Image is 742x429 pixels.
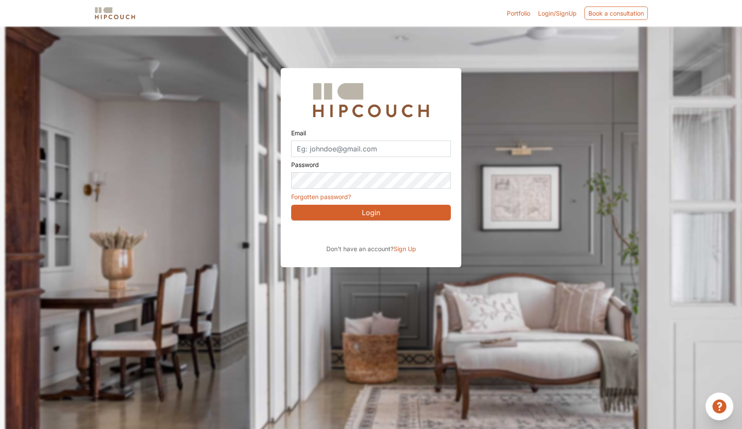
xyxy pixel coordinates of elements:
img: logo-horizontal.svg [93,6,137,21]
div: Book a consultation [584,7,648,20]
input: Eg: johndoe@gmail.com [291,141,451,157]
iframe: Sign in with Google Button [287,223,454,242]
span: Sign Up [394,245,416,252]
div: Sign in with Google. Opens in new tab [291,223,450,242]
label: Password [291,157,319,172]
label: Email [291,125,306,141]
span: logo-horizontal.svg [93,3,137,23]
span: Login/SignUp [538,10,577,17]
a: Forgotten password? [291,193,351,200]
a: Portfolio [507,9,530,18]
span: Don't have an account? [326,245,394,252]
img: Hipcouch Logo [309,79,433,122]
button: Login [291,205,451,220]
